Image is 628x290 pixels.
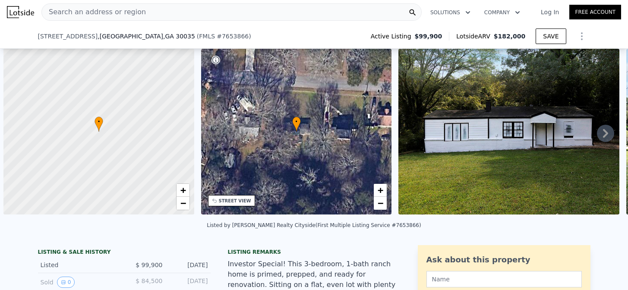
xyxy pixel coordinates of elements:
a: Log In [530,8,569,16]
div: Ask about this property [426,254,582,266]
span: + [180,185,186,195]
img: Sale: 169772136 Parcel: 15231850 [398,49,619,214]
span: FMLS [199,33,215,40]
div: [DATE] [170,277,208,288]
div: • [95,117,103,132]
div: Listed by [PERSON_NAME] Realty Cityside (First Multiple Listing Service #7653866) [207,222,421,228]
span: Lotside ARV [456,32,493,41]
div: [DATE] [170,261,208,269]
span: − [378,198,383,208]
div: • [292,117,301,132]
button: Show Options [573,28,590,45]
a: Zoom in [374,184,387,197]
div: STREET VIEW [219,198,251,204]
span: $ 99,900 [136,262,162,268]
span: # 7653866 [217,33,249,40]
button: Company [477,5,527,20]
input: Name [426,271,582,287]
span: $ 84,500 [136,277,162,284]
a: Zoom out [374,197,387,210]
span: • [292,118,301,126]
button: SAVE [536,28,566,44]
a: Free Account [569,5,621,19]
span: [STREET_ADDRESS] [38,32,98,41]
div: Listing remarks [228,249,401,255]
img: Lotside [7,6,34,18]
a: Zoom in [177,184,189,197]
span: Search an address or region [42,7,146,17]
div: LISTING & SALE HISTORY [38,249,211,257]
button: Solutions [423,5,477,20]
a: Zoom out [177,197,189,210]
div: Listed [41,261,117,269]
span: Active Listing [371,32,415,41]
span: • [95,118,103,126]
span: $182,000 [494,33,526,40]
div: Sold [41,277,117,288]
span: − [180,198,186,208]
span: , [GEOGRAPHIC_DATA] [98,32,195,41]
div: ( ) [197,32,251,41]
button: View historical data [57,277,75,288]
span: + [378,185,383,195]
span: $99,900 [415,32,442,41]
span: , GA 30035 [163,33,195,40]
